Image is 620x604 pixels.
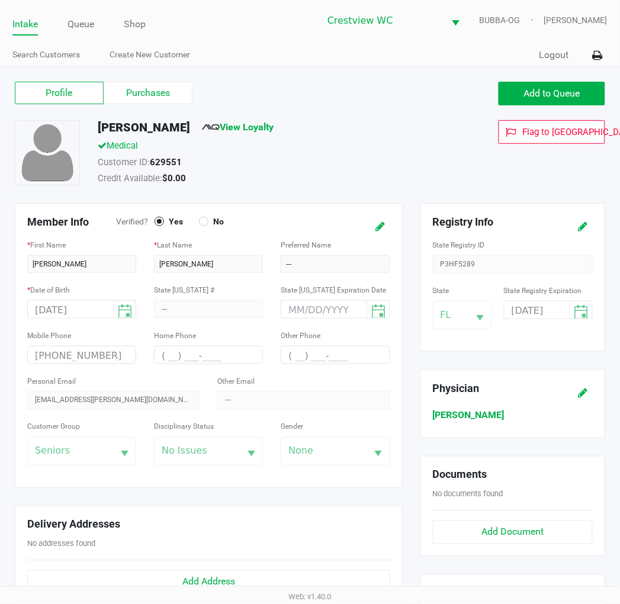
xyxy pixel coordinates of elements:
strong: $0.00 [162,173,186,184]
label: Mobile Phone [27,330,71,341]
a: View Loyalty [202,121,274,133]
label: State Registry ID [433,240,485,250]
label: Personal Email [27,376,76,387]
span: Add to Queue [524,88,580,99]
a: Queue [68,16,94,33]
label: State [433,285,449,296]
label: Customer Group [27,422,80,432]
a: Intake [12,16,38,33]
label: Purchases [104,82,192,104]
span: Crestview WC [327,14,438,28]
label: Other Phone [281,330,320,341]
span: Add Address [182,576,235,587]
a: Create New Customer [110,47,190,62]
div: Customer ID: [89,156,439,172]
span: No addresses found [27,539,95,548]
label: Home Phone [154,330,196,341]
label: Profile [15,82,104,104]
label: Date of Birth [27,285,70,295]
label: First Name [27,240,66,250]
button: Add to Queue [499,82,605,105]
label: State Registry Expiration [504,285,582,296]
h5: [PERSON_NAME] [98,120,190,134]
button: Flag to [GEOGRAPHIC_DATA] [499,120,605,144]
span: BUBBA-OG [480,14,544,27]
span: No [208,216,224,227]
div: Credit Available: [89,172,439,188]
span: Yes [164,216,183,227]
button: Select [445,7,467,34]
span: No documents found [433,490,503,499]
label: Gender [281,422,303,432]
button: Add Document [433,521,593,544]
label: Preferred Name [281,240,331,250]
a: Search Customers [12,47,80,62]
h5: Documents [433,468,593,481]
h5: Registry Info [433,216,563,229]
strong: 629551 [150,157,182,168]
h5: Member Info [27,216,116,229]
button: Add Address [27,570,390,594]
button: Logout [539,48,569,62]
label: State [US_STATE] # [154,285,214,295]
span: [PERSON_NAME] [544,14,608,27]
label: Last Name [154,240,192,250]
span: Verified? [116,216,155,228]
label: Other Email [217,376,255,387]
label: Disciplinary Status [154,422,214,432]
span: Web: v1.40.0 [289,593,332,602]
h6: [PERSON_NAME] [433,410,593,421]
span: Add Document [481,526,544,538]
div: Medical [89,139,439,156]
h5: Delivery Addresses [27,518,390,531]
label: State [US_STATE] Expiration Date [281,285,386,295]
h5: Physician [433,382,563,395]
a: Shop [124,16,146,33]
